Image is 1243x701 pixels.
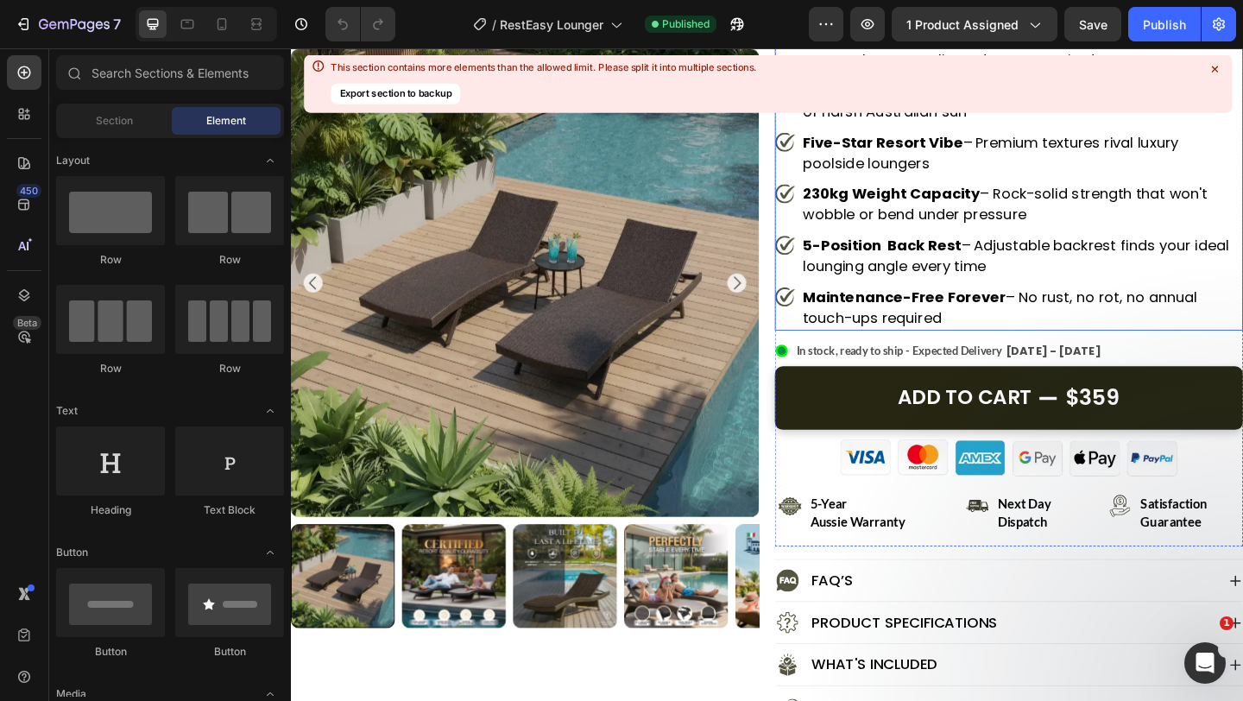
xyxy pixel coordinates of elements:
[557,203,729,224] strong: 5-Position Back Rest
[1143,16,1186,34] div: Publish
[175,252,284,268] div: Row
[206,113,246,129] span: Element
[924,506,997,522] p: guarantee
[256,397,284,425] span: Toggle open
[56,403,78,419] span: Text
[842,367,903,393] div: $359
[500,16,603,34] span: RestEasy Lounger
[7,7,129,41] button: 7
[557,91,966,135] span: – Premium textures rival luxury poolside loungers
[1220,616,1234,630] span: 1
[56,644,165,660] div: Button
[475,244,495,265] button: Carousel Next Arrow
[1064,7,1121,41] button: Save
[13,316,41,330] div: Beta
[566,613,768,635] p: Product Specifications
[769,486,828,502] p: next day
[557,203,1033,248] p: – Adjustable backrest finds your ideal lounging angle every time
[557,259,1033,304] p: – No rust, no rot, no annual touch-ups required
[175,361,284,376] div: Row
[1128,7,1201,41] button: Publish
[566,567,611,590] p: FAQ’s
[113,14,121,35] p: 7
[175,502,284,518] div: Text Block
[56,55,284,90] input: Search Sections & Elements
[56,502,165,518] div: Heading
[557,147,749,168] strong: 230kg Weight Capacity
[769,506,828,522] p: dispatch
[557,35,746,56] strong: 5000+ Hours UV Tested
[587,423,975,466] img: gempages_560213916362212442-71080819-fef0-4055-a084-7cb285e65d40.webp
[1184,642,1226,684] iframe: Intercom live chat
[56,252,165,268] div: Row
[565,506,669,522] p: aussie warranty
[906,16,1019,34] span: 1 product assigned
[56,545,88,560] span: Button
[924,486,997,502] p: satisfaction
[325,7,395,41] div: Undo/Redo
[331,61,757,74] div: This section contains more elements than the allowed limit. Please split it into multiple sections.
[527,345,1036,414] button: Add to cart
[557,147,997,191] span: – Rock-solid strength that won't wobble or bend under pressure
[550,320,773,335] span: In stock, ready to ship - Expected Delivery
[175,644,284,660] div: Button
[56,153,90,168] span: Layout
[565,486,669,502] p: 5-year
[331,83,460,104] button: Export section to backup
[557,35,1019,79] span: – Proven fade-resistant after years of harsh Australian sun
[777,319,880,337] span: [DATE] - [DATE]
[492,16,496,34] span: /
[256,147,284,174] span: Toggle open
[557,91,731,112] strong: Five-Star Resort Vibe
[892,7,1057,41] button: 1 product assigned
[96,113,133,129] span: Section
[16,184,41,198] div: 450
[557,259,778,281] strong: Maintenance-Free Forever
[662,16,710,32] span: Published
[660,368,806,392] div: Add to cart
[256,539,284,566] span: Toggle open
[566,659,704,681] p: What's Included
[1079,17,1107,32] span: Save
[291,48,1243,701] iframe: Design area
[56,361,165,376] div: Row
